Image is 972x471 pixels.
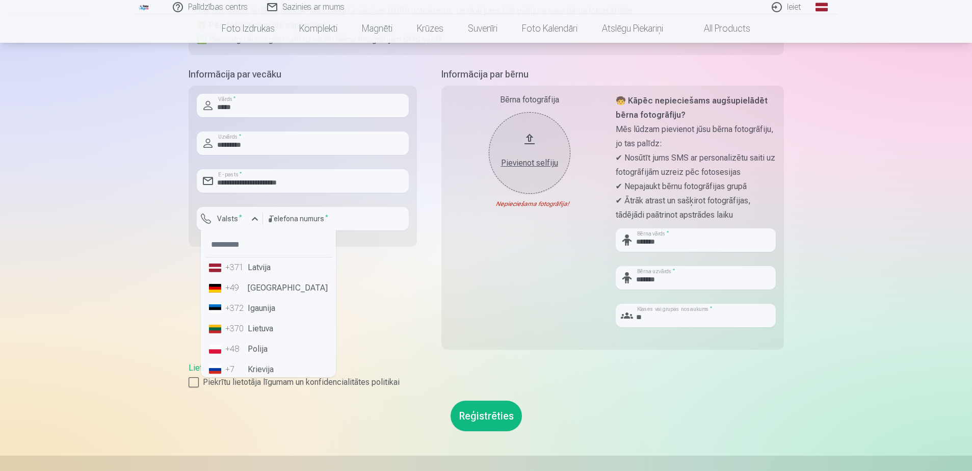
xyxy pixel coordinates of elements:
[287,14,350,43] a: Komplekti
[489,112,570,194] button: Pievienot selfiju
[456,14,510,43] a: Suvenīri
[213,214,246,224] label: Valsts
[590,14,675,43] a: Atslēgu piekariņi
[441,67,784,82] h5: Informācija par bērnu
[197,207,263,230] button: Valsts*
[450,200,610,208] div: Nepieciešama fotogrāfija!
[139,4,150,10] img: /fa1
[350,14,405,43] a: Magnēti
[189,362,784,388] div: ,
[616,96,768,120] strong: 🧒 Kāpēc nepieciešams augšupielādēt bērna fotogrāfiju?
[225,302,246,315] div: +372
[616,179,776,194] p: ✔ Nepajaukt bērnu fotogrāfijas grupā
[451,401,522,431] button: Reģistrēties
[225,363,246,376] div: +7
[205,278,332,298] li: [GEOGRAPHIC_DATA]
[205,359,332,380] li: Krievija
[205,319,332,339] li: Lietuva
[197,230,263,239] div: Lauks ir obligāts
[225,343,246,355] div: +48
[225,323,246,335] div: +370
[205,339,332,359] li: Polija
[510,14,590,43] a: Foto kalendāri
[405,14,456,43] a: Krūzes
[205,257,332,278] li: Latvija
[189,363,253,373] a: Lietošanas līgums
[499,157,560,169] div: Pievienot selfiju
[189,67,417,82] h5: Informācija par vecāku
[450,94,610,106] div: Bērna fotogrāfija
[675,14,763,43] a: All products
[205,298,332,319] li: Igaunija
[209,14,287,43] a: Foto izdrukas
[189,376,784,388] label: Piekrītu lietotāja līgumam un konfidencialitātes politikai
[225,261,246,274] div: +371
[616,151,776,179] p: ✔ Nosūtīt jums SMS ar personalizētu saiti uz fotogrāfijām uzreiz pēc fotosesijas
[225,282,246,294] div: +49
[616,194,776,222] p: ✔ Ātrāk atrast un sašķirot fotogrāfijas, tādējādi paātrinot apstrādes laiku
[616,122,776,151] p: Mēs lūdzam pievienot jūsu bērna fotogrāfiju, jo tas palīdz:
